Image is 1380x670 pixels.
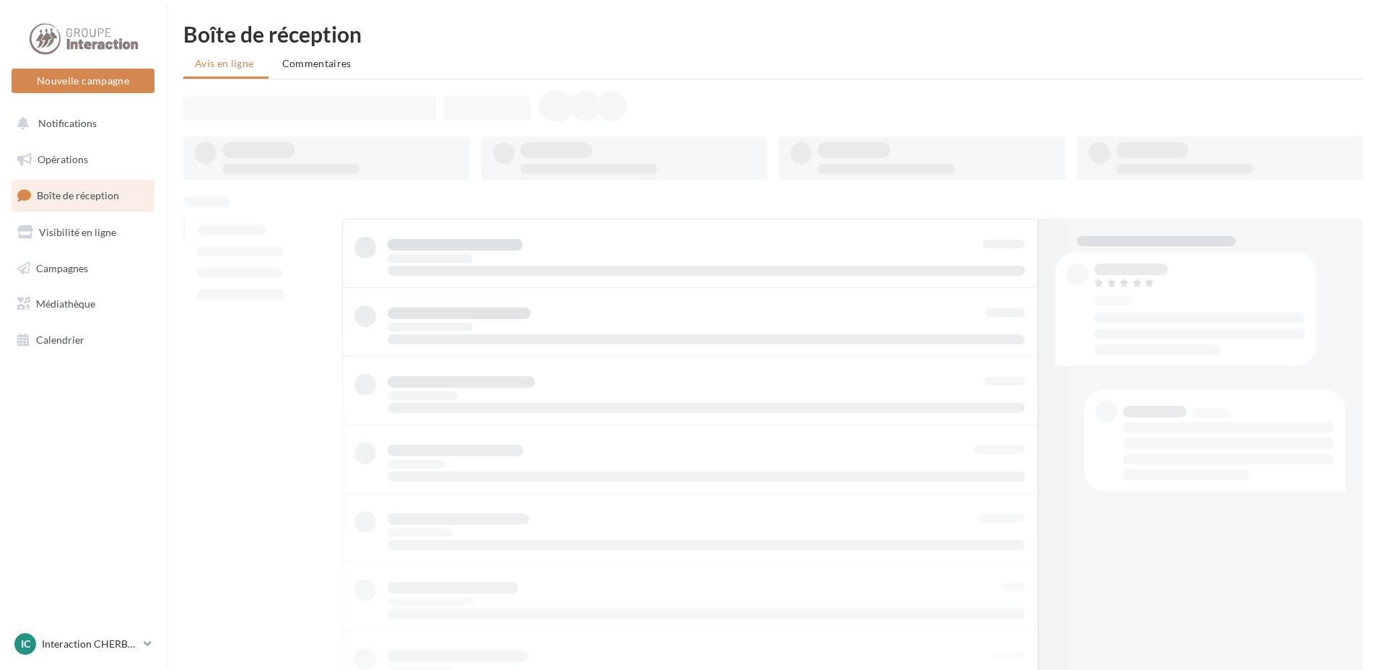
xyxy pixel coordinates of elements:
span: Boîte de réception [37,189,119,201]
p: Interaction CHERBOURG [42,637,138,651]
span: Campagnes [36,261,88,274]
span: Notifications [38,117,97,129]
a: Boîte de réception [9,180,157,211]
span: Visibilité en ligne [39,226,116,238]
button: Notifications [9,108,152,139]
button: Nouvelle campagne [12,69,154,93]
span: Commentaires [282,57,351,69]
span: Opérations [38,153,88,165]
a: IC Interaction CHERBOURG [12,630,154,658]
div: Boîte de réception [183,23,1363,45]
span: IC [21,637,30,651]
a: Opérations [9,144,157,175]
span: Calendrier [36,334,84,346]
a: Médiathèque [9,289,157,319]
a: Campagnes [9,253,157,284]
a: Visibilité en ligne [9,217,157,248]
span: Médiathèque [36,297,95,310]
a: Calendrier [9,325,157,355]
